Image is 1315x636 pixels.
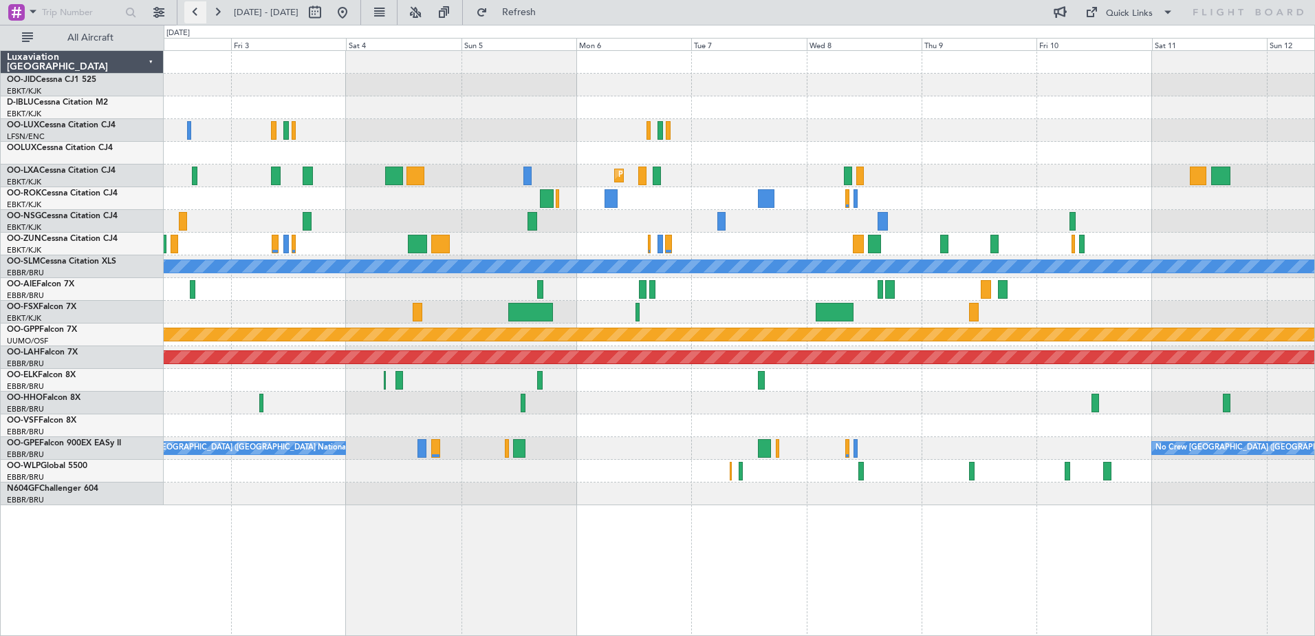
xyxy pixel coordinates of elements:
[7,290,44,301] a: EBBR/BRU
[7,121,39,129] span: OO-LUX
[7,212,41,220] span: OO-NSG
[7,326,77,334] a: OO-GPPFalcon 7X
[7,371,38,379] span: OO-ELK
[231,38,346,50] div: Fri 3
[7,348,78,357] a: OO-LAHFalcon 7X
[36,33,145,43] span: All Aircraft
[7,189,118,198] a: OO-ROKCessna Citation CJ4
[7,144,113,152] a: OOLUXCessna Citation CJ4
[7,485,39,493] span: N604GF
[7,167,116,175] a: OO-LXACessna Citation CJ4
[7,427,44,437] a: EBBR/BRU
[7,462,41,470] span: OO-WLP
[7,235,118,243] a: OO-ZUNCessna Citation CJ4
[116,38,231,50] div: Thu 2
[1106,7,1153,21] div: Quick Links
[120,438,350,458] div: No Crew [GEOGRAPHIC_DATA] ([GEOGRAPHIC_DATA] National)
[7,268,44,278] a: EBBR/BRU
[490,8,548,17] span: Refresh
[7,109,41,119] a: EBKT/KJK
[7,371,76,379] a: OO-ELKFalcon 8X
[7,144,36,152] span: OOLUX
[7,257,116,266] a: OO-SLMCessna Citation XLS
[7,98,34,107] span: D-IBLU
[691,38,806,50] div: Tue 7
[15,27,149,49] button: All Aircraft
[7,222,41,233] a: EBKT/KJK
[7,439,39,447] span: OO-GPE
[7,76,36,84] span: OO-JID
[7,326,39,334] span: OO-GPP
[7,336,48,346] a: UUMO/OSF
[7,235,41,243] span: OO-ZUN
[7,348,40,357] span: OO-LAH
[7,280,74,288] a: OO-AIEFalcon 7X
[7,200,41,210] a: EBKT/KJK
[7,404,44,414] a: EBBR/BRU
[7,245,41,255] a: EBKT/KJK
[7,76,96,84] a: OO-JIDCessna CJ1 525
[7,177,41,187] a: EBKT/KJK
[1152,38,1267,50] div: Sat 11
[7,485,98,493] a: N604GFChallenger 604
[7,416,39,425] span: OO-VSF
[7,86,41,96] a: EBKT/KJK
[7,280,36,288] span: OO-AIE
[7,381,44,392] a: EBBR/BRU
[807,38,922,50] div: Wed 8
[7,439,121,447] a: OO-GPEFalcon 900EX EASy II
[7,394,80,402] a: OO-HHOFalcon 8X
[470,1,552,23] button: Refresh
[7,495,44,505] a: EBBR/BRU
[7,313,41,324] a: EBKT/KJK
[922,38,1036,50] div: Thu 9
[576,38,691,50] div: Mon 6
[7,167,39,175] span: OO-LXA
[7,449,44,460] a: EBBR/BRU
[42,2,121,23] input: Trip Number
[7,394,43,402] span: OO-HHO
[1036,38,1151,50] div: Fri 10
[618,165,779,186] div: Planned Maint Kortrijk-[GEOGRAPHIC_DATA]
[7,359,44,369] a: EBBR/BRU
[7,212,118,220] a: OO-NSGCessna Citation CJ4
[7,416,76,425] a: OO-VSFFalcon 8X
[1078,1,1180,23] button: Quick Links
[7,462,87,470] a: OO-WLPGlobal 5500
[461,38,576,50] div: Sun 5
[7,257,40,266] span: OO-SLM
[7,121,116,129] a: OO-LUXCessna Citation CJ4
[346,38,461,50] div: Sat 4
[234,6,298,19] span: [DATE] - [DATE]
[166,28,190,39] div: [DATE]
[7,189,41,198] span: OO-ROK
[7,131,45,142] a: LFSN/ENC
[7,303,76,311] a: OO-FSXFalcon 7X
[7,303,39,311] span: OO-FSX
[7,98,108,107] a: D-IBLUCessna Citation M2
[7,472,44,483] a: EBBR/BRU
